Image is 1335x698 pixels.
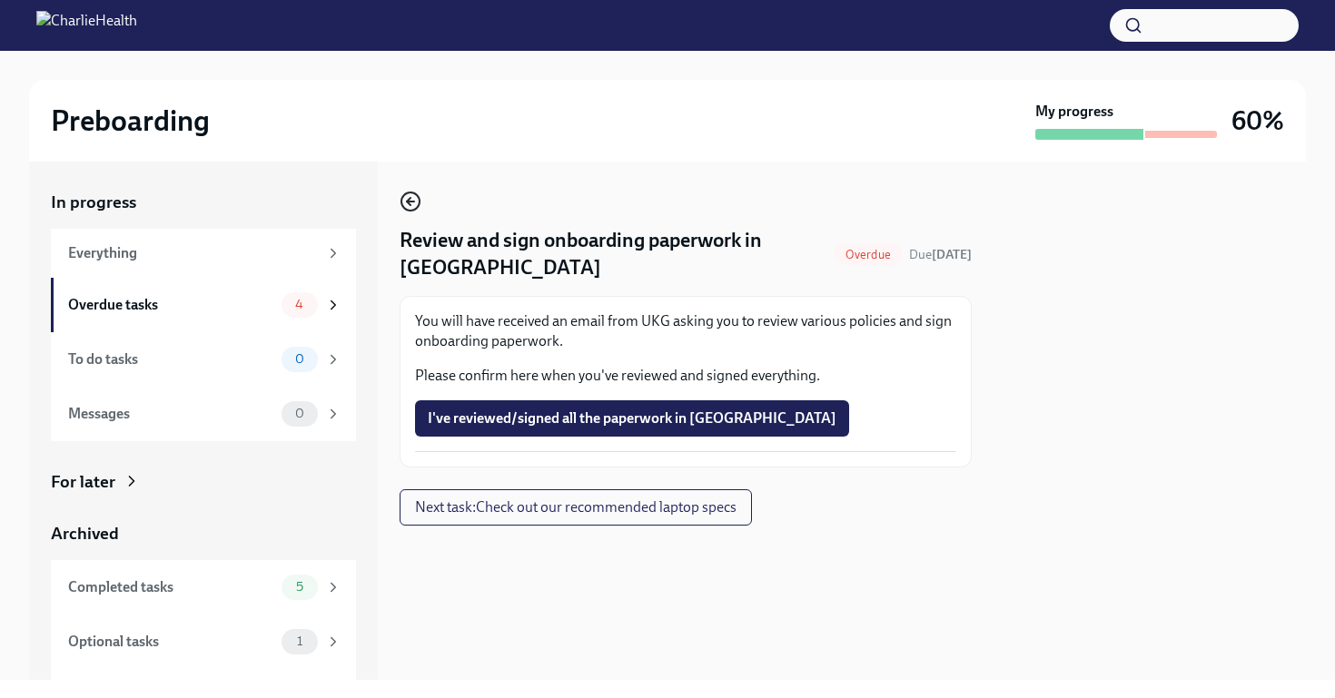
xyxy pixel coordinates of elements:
[51,387,356,441] a: Messages0
[51,560,356,614] a: Completed tasks5
[285,580,314,594] span: 5
[428,409,836,428] span: I've reviewed/signed all the paperwork in [GEOGRAPHIC_DATA]
[415,400,849,437] button: I've reviewed/signed all the paperwork in [GEOGRAPHIC_DATA]
[68,577,274,597] div: Completed tasks
[68,349,274,369] div: To do tasks
[51,332,356,387] a: To do tasks0
[284,352,315,366] span: 0
[51,522,356,546] a: Archived
[1231,104,1284,137] h3: 60%
[400,489,752,526] button: Next task:Check out our recommended laptop specs
[415,366,956,386] p: Please confirm here when you've reviewed and signed everything.
[36,11,137,40] img: CharlieHealth
[284,407,315,420] span: 0
[51,278,356,332] a: Overdue tasks4
[415,311,956,351] p: You will have received an email from UKG asking you to review various policies and sign onboardin...
[51,191,356,214] a: In progress
[68,243,318,263] div: Everything
[284,298,314,311] span: 4
[415,498,737,516] span: Next task : Check out our recommended laptop specs
[932,247,972,262] strong: [DATE]
[835,248,902,261] span: Overdue
[68,295,274,315] div: Overdue tasks
[1035,102,1113,122] strong: My progress
[68,404,274,424] div: Messages
[51,470,356,494] a: For later
[68,632,274,652] div: Optional tasks
[51,470,115,494] div: For later
[909,247,972,262] span: Due
[909,246,972,263] span: September 7th, 2025 09:00
[286,634,313,648] span: 1
[400,227,827,281] h4: Review and sign onboarding paperwork in [GEOGRAPHIC_DATA]
[51,103,210,139] h2: Preboarding
[51,614,356,669] a: Optional tasks1
[51,229,356,278] a: Everything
